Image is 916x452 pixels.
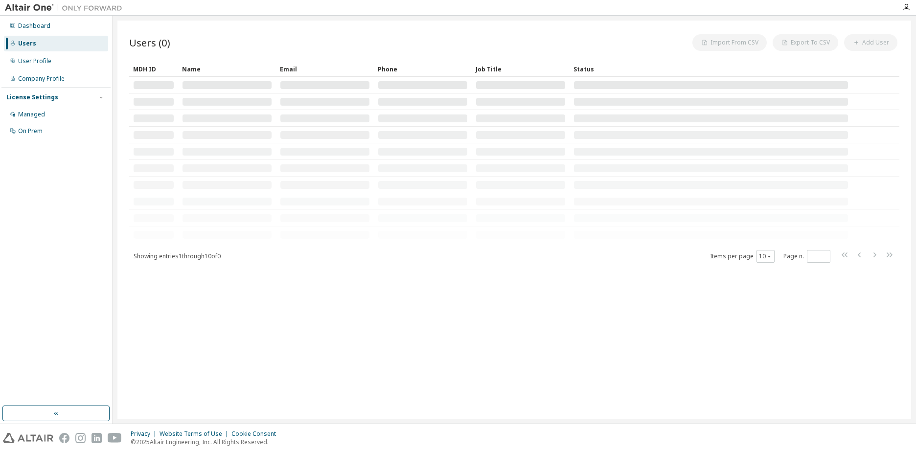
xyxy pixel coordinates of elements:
[280,61,370,77] div: Email
[231,430,282,438] div: Cookie Consent
[131,438,282,446] p: © 2025 Altair Engineering, Inc. All Rights Reserved.
[783,250,830,263] span: Page n.
[378,61,468,77] div: Phone
[18,127,43,135] div: On Prem
[18,111,45,118] div: Managed
[134,252,221,260] span: Showing entries 1 through 10 of 0
[160,430,231,438] div: Website Terms of Use
[129,36,170,49] span: Users (0)
[18,22,50,30] div: Dashboard
[692,34,767,51] button: Import From CSV
[3,433,53,443] img: altair_logo.svg
[710,250,775,263] span: Items per page
[18,75,65,83] div: Company Profile
[18,57,51,65] div: User Profile
[59,433,69,443] img: facebook.svg
[5,3,127,13] img: Altair One
[476,61,566,77] div: Job Title
[18,40,36,47] div: Users
[573,61,848,77] div: Status
[182,61,272,77] div: Name
[108,433,122,443] img: youtube.svg
[92,433,102,443] img: linkedin.svg
[131,430,160,438] div: Privacy
[75,433,86,443] img: instagram.svg
[773,34,838,51] button: Export To CSV
[6,93,58,101] div: License Settings
[759,252,772,260] button: 10
[133,61,174,77] div: MDH ID
[844,34,897,51] button: Add User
